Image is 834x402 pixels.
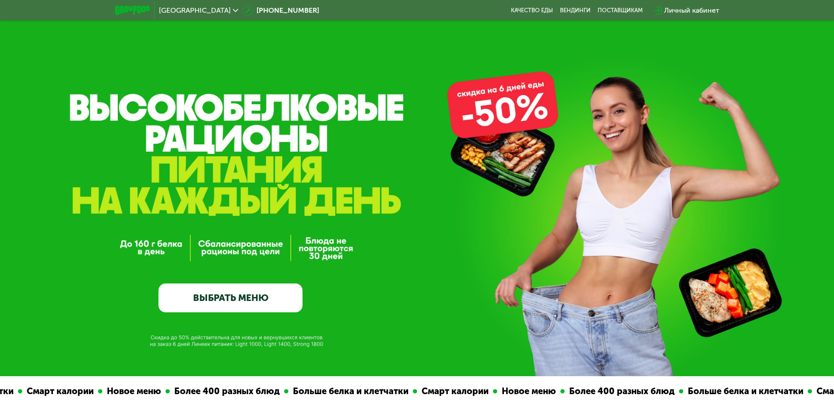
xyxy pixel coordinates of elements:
div: Смарт калории [417,385,493,398]
div: Новое меню [102,385,165,398]
span: [GEOGRAPHIC_DATA] [159,7,231,14]
a: [PHONE_NUMBER] [243,5,319,16]
a: Вендинги [560,7,591,14]
a: ВЫБРАТЬ МЕНЮ [158,283,303,312]
div: Более 400 разных блюд [564,385,679,398]
div: Больше белка и клетчатки [288,385,412,398]
div: Смарт калории [22,385,98,398]
div: поставщикам [598,7,643,14]
div: Больше белка и клетчатки [683,385,807,398]
a: Качество еды [511,7,553,14]
div: Новое меню [497,385,560,398]
div: Личный кабинет [664,5,719,16]
div: Более 400 разных блюд [169,385,284,398]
